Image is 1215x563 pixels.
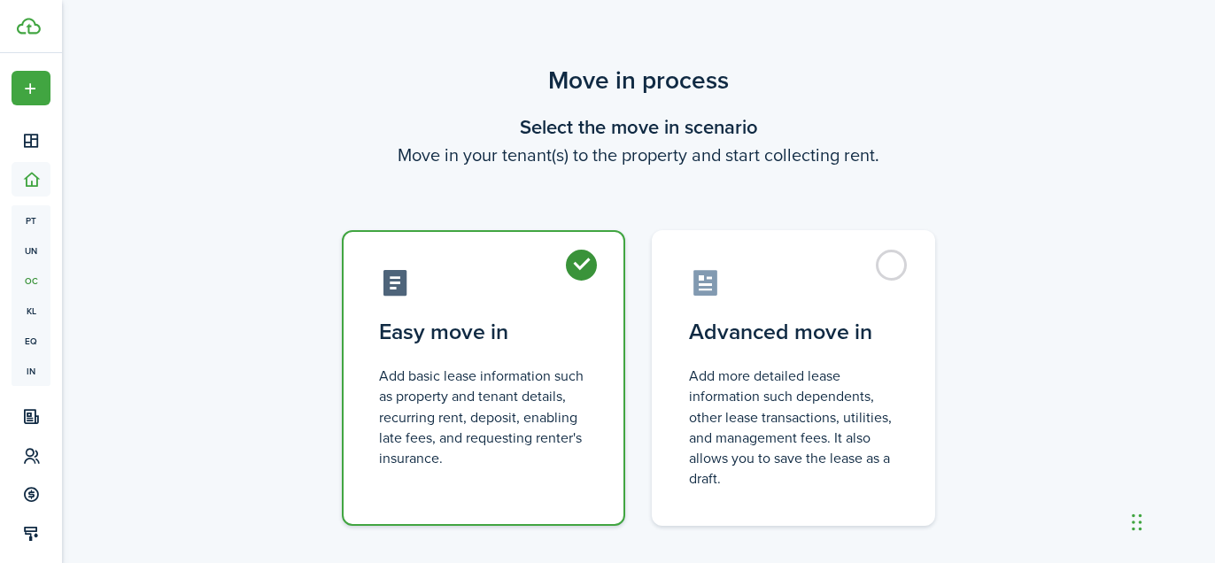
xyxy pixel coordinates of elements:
a: un [12,235,50,266]
a: eq [12,326,50,356]
control-radio-card-title: Easy move in [379,316,588,348]
img: TenantCloud [17,18,41,35]
control-radio-card-description: Add more detailed lease information such dependents, other lease transactions, utilities, and man... [689,366,898,489]
a: oc [12,266,50,296]
div: Drag [1132,496,1142,549]
wizard-step-header-title: Select the move in scenario [320,112,957,142]
control-radio-card-title: Advanced move in [689,316,898,348]
a: kl [12,296,50,326]
a: in [12,356,50,386]
iframe: Chat Widget [1126,478,1215,563]
control-radio-card-description: Add basic lease information such as property and tenant details, recurring rent, deposit, enablin... [379,366,588,468]
a: pt [12,205,50,235]
wizard-step-header-description: Move in your tenant(s) to the property and start collecting rent. [320,142,957,168]
button: Open menu [12,71,50,105]
scenario-title: Move in process [320,62,957,99]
